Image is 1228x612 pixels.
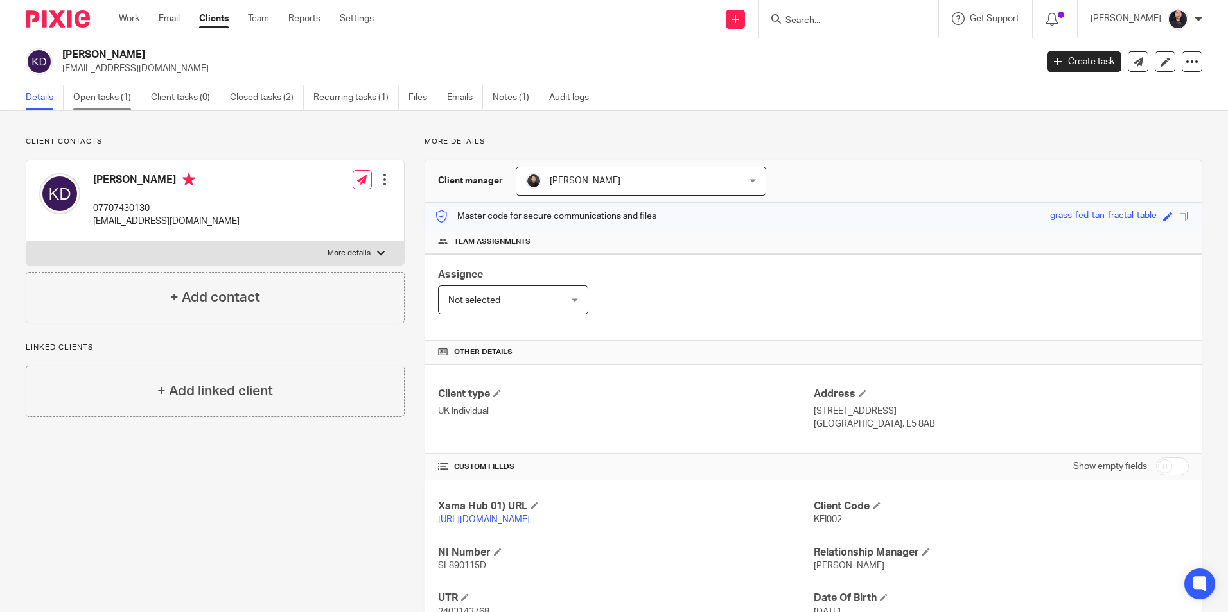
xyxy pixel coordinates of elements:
[549,85,599,110] a: Audit logs
[313,85,399,110] a: Recurring tasks (1)
[438,500,813,513] h4: Xama Hub 01) URL
[93,215,240,228] p: [EMAIL_ADDRESS][DOMAIN_NAME]
[170,287,260,307] h4: + Add contact
[26,48,53,75] img: svg%3E
[39,173,80,214] img: svg%3E
[438,561,486,570] span: SL890115D
[425,137,1202,147] p: More details
[230,85,304,110] a: Closed tasks (2)
[814,515,842,524] span: KEI002
[26,343,405,353] p: Linked clients
[159,12,180,25] a: Email
[526,173,541,189] img: My%20Photo.jpg
[438,546,813,559] h4: NI Number
[438,591,813,605] h4: UTR
[814,561,884,570] span: [PERSON_NAME]
[438,462,813,472] h4: CUSTOM FIELDS
[438,387,813,401] h4: Client type
[328,248,371,259] p: More details
[93,202,240,215] p: 07707430130
[814,418,1189,430] p: [GEOGRAPHIC_DATA], E5 8AB
[550,176,620,185] span: [PERSON_NAME]
[454,347,513,357] span: Other details
[62,62,1028,75] p: [EMAIL_ADDRESS][DOMAIN_NAME]
[435,210,656,223] p: Master code for secure communications and files
[119,12,139,25] a: Work
[814,591,1189,605] h4: Date Of Birth
[448,296,500,305] span: Not selected
[182,173,195,186] i: Primary
[438,174,503,187] h3: Client manager
[62,48,834,62] h2: [PERSON_NAME]
[340,12,374,25] a: Settings
[814,387,1189,401] h4: Address
[1091,12,1161,25] p: [PERSON_NAME]
[438,515,530,524] a: [URL][DOMAIN_NAME]
[1050,209,1157,224] div: grass-fed-tan-fractal-table
[408,85,437,110] a: Files
[248,12,269,25] a: Team
[288,12,320,25] a: Reports
[970,14,1019,23] span: Get Support
[199,12,229,25] a: Clients
[493,85,539,110] a: Notes (1)
[1168,9,1188,30] img: MicrosoftTeams-image.jfif
[814,500,1189,513] h4: Client Code
[784,15,900,27] input: Search
[454,237,531,247] span: Team assignments
[438,405,813,418] p: UK Individual
[438,269,483,280] span: Assignee
[26,137,405,147] p: Client contacts
[93,173,240,189] h4: [PERSON_NAME]
[1073,460,1147,473] label: Show empty fields
[151,85,220,110] a: Client tasks (0)
[26,85,64,110] a: Details
[157,381,273,401] h4: + Add linked client
[814,546,1189,559] h4: Relationship Manager
[26,10,90,28] img: Pixie
[1047,51,1121,72] a: Create task
[814,405,1189,418] p: [STREET_ADDRESS]
[73,85,141,110] a: Open tasks (1)
[447,85,483,110] a: Emails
